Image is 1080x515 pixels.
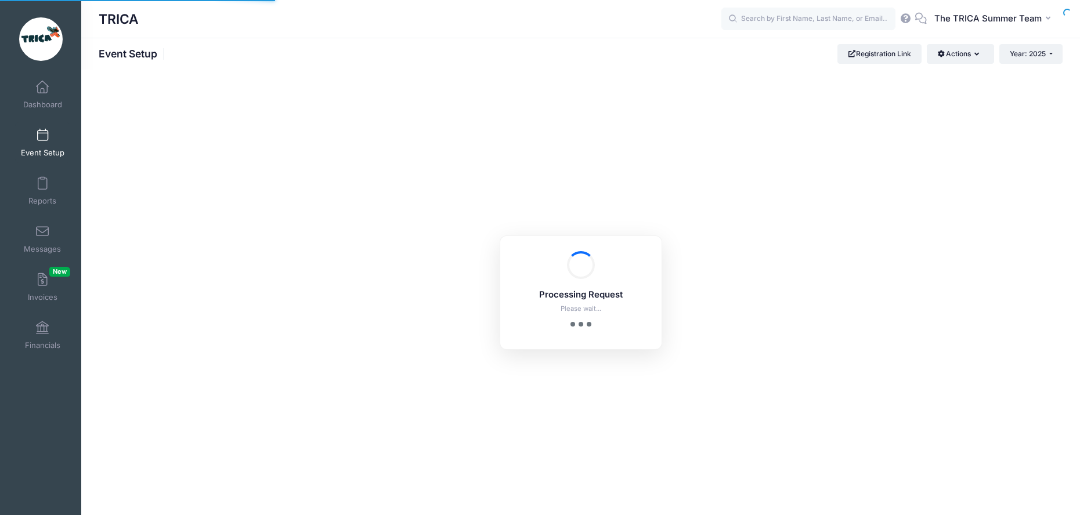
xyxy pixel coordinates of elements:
[28,292,57,302] span: Invoices
[99,48,167,60] h1: Event Setup
[927,44,994,64] button: Actions
[28,196,56,206] span: Reports
[15,122,70,163] a: Event Setup
[19,17,63,61] img: TRICA
[23,100,62,110] span: Dashboard
[927,6,1063,32] button: The TRICA Summer Team
[49,267,70,277] span: New
[15,267,70,307] a: InvoicesNew
[15,219,70,259] a: Messages
[24,244,61,254] span: Messages
[15,171,70,211] a: Reports
[721,8,895,31] input: Search by First Name, Last Name, or Email...
[25,340,60,350] span: Financials
[999,44,1063,64] button: Year: 2025
[21,148,64,158] span: Event Setup
[99,6,139,32] h1: TRICA
[934,12,1042,25] span: The TRICA Summer Team
[15,74,70,115] a: Dashboard
[515,304,646,314] p: Please wait...
[837,44,922,64] a: Registration Link
[15,315,70,356] a: Financials
[515,290,646,300] h5: Processing Request
[1010,49,1046,58] span: Year: 2025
